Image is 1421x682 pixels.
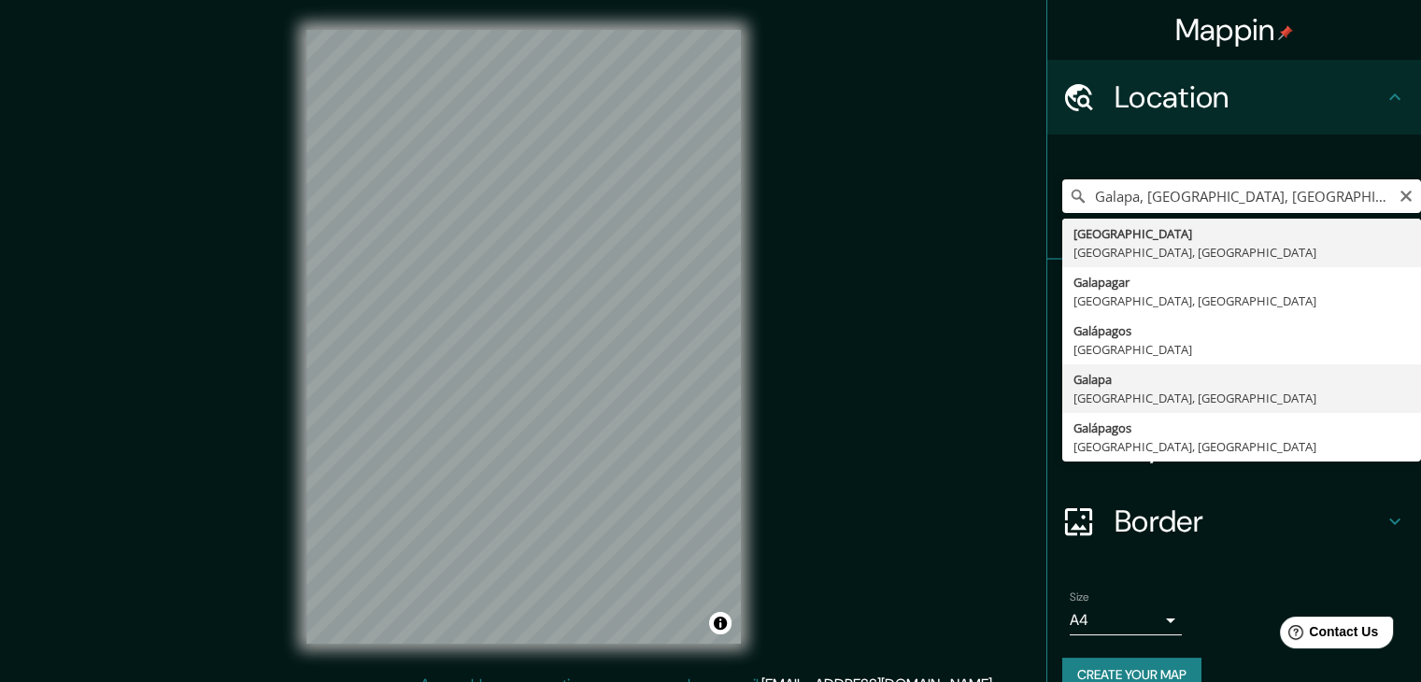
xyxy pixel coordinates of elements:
[1073,389,1410,407] div: [GEOGRAPHIC_DATA], [GEOGRAPHIC_DATA]
[1070,605,1182,635] div: A4
[306,30,741,644] canvas: Map
[1115,503,1384,540] h4: Border
[1073,224,1410,243] div: [GEOGRAPHIC_DATA]
[1278,25,1293,40] img: pin-icon.png
[1073,243,1410,262] div: [GEOGRAPHIC_DATA], [GEOGRAPHIC_DATA]
[1115,78,1384,116] h4: Location
[1073,437,1410,456] div: [GEOGRAPHIC_DATA], [GEOGRAPHIC_DATA]
[1070,590,1089,605] label: Size
[1047,334,1421,409] div: Style
[1073,291,1410,310] div: [GEOGRAPHIC_DATA], [GEOGRAPHIC_DATA]
[1399,186,1414,204] button: Clear
[1062,179,1421,213] input: Pick your city or area
[1073,340,1410,359] div: [GEOGRAPHIC_DATA]
[1073,273,1410,291] div: Galapagar
[1115,428,1384,465] h4: Layout
[1073,321,1410,340] div: Galápagos
[1047,484,1421,559] div: Border
[1047,409,1421,484] div: Layout
[1073,419,1410,437] div: Galápagos
[709,612,732,634] button: Toggle attribution
[1047,260,1421,334] div: Pins
[1175,11,1294,49] h4: Mappin
[1255,609,1400,661] iframe: Help widget launcher
[1073,370,1410,389] div: Galapa
[1047,60,1421,135] div: Location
